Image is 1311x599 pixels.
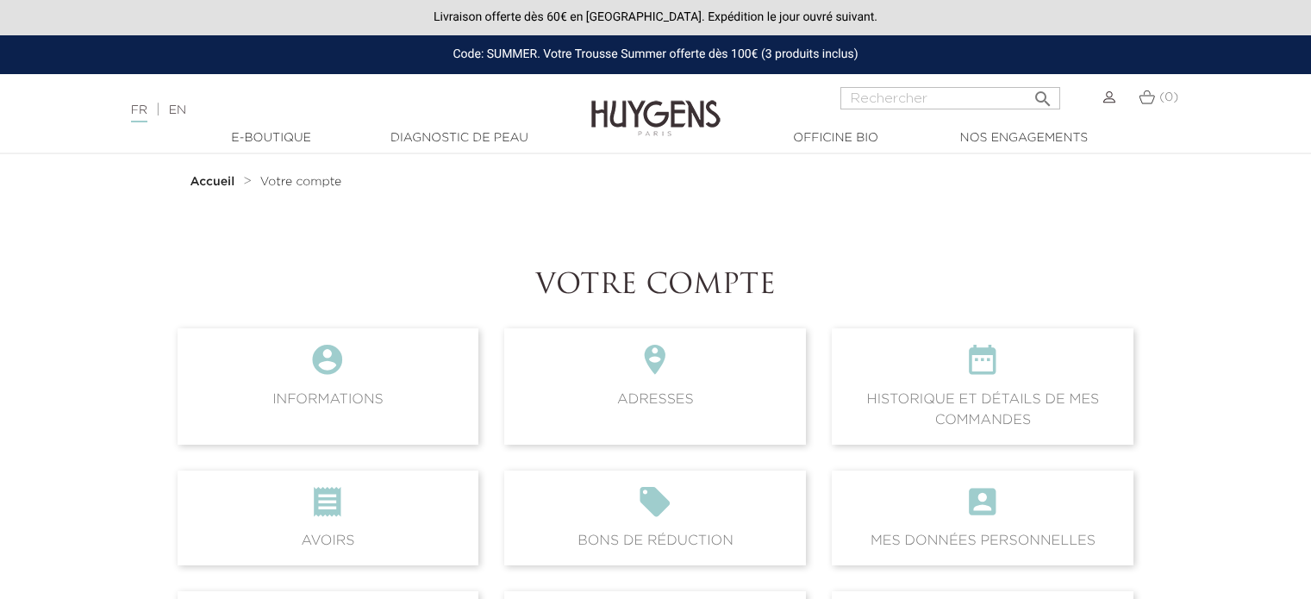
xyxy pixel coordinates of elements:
a: Votre compte [260,175,342,189]
i:  [191,484,465,531]
a: Accueil [190,175,239,189]
h1: Votre compte [178,270,1134,303]
a: Officine Bio [750,129,922,147]
a: Historique et détails de mes commandes [819,328,1146,444]
a: Nos engagements [938,129,1110,147]
strong: Accueil [190,176,235,188]
img: Huygens [591,72,721,139]
i:  [1033,84,1053,104]
a: account_boxMes données personnelles [819,471,1146,565]
span: Avoirs [178,471,479,565]
a: FR [131,104,147,122]
span: Votre compte [260,176,342,188]
span: (0) [1159,91,1178,103]
a: Informations [165,328,492,444]
span: Mes données personnelles [832,471,1133,565]
i:  [846,342,1120,389]
a: Adresses [491,328,819,444]
i:  [191,342,465,389]
input: Rechercher [840,87,1060,109]
a: EN [169,104,186,116]
button:  [1027,82,1058,105]
span: Adresses [504,328,806,444]
a: Diagnostic de peau [373,129,546,147]
i: account_box [846,484,1120,531]
span: Historique et détails de mes commandes [832,328,1133,444]
span: Informations [178,328,479,444]
a: E-Boutique [185,129,358,147]
a: Avoirs [165,471,492,565]
div: | [122,100,534,121]
i:  [518,342,792,389]
i:  [518,484,792,531]
span: Bons de réduction [504,471,806,565]
a: Bons de réduction [491,471,819,565]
